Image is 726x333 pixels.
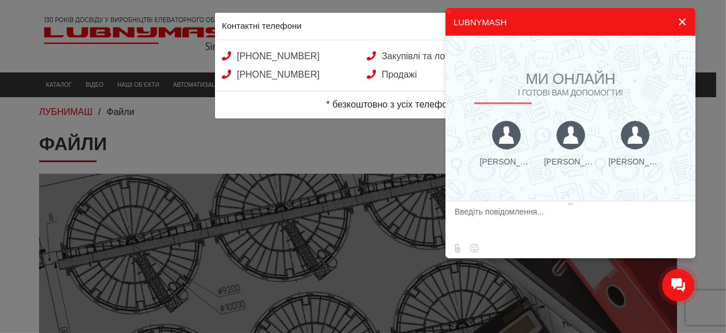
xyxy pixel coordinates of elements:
div: LUBNYMASH [454,17,506,27]
h2: Ми онлайн [474,70,667,104]
button: Закрити віджет [672,8,693,36]
a: [PHONE_NUMBER] [222,70,320,79]
a: Продажі [367,70,417,79]
div: * безкоштовно з усіх телефонів України [215,91,501,118]
label: Відправити файл [450,241,464,255]
a: Закупівлі та логістика [367,51,474,61]
div: [PERSON_NAME] [480,157,533,166]
button: Вибір смайлів [467,241,481,255]
h5: Контактні телефони [222,20,302,33]
div: [PERSON_NAME] [544,157,597,166]
a: [PHONE_NUMBER] [222,51,320,61]
div: [PERSON_NAME] [609,157,662,166]
div: і готові вам допомогти! [474,88,667,97]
